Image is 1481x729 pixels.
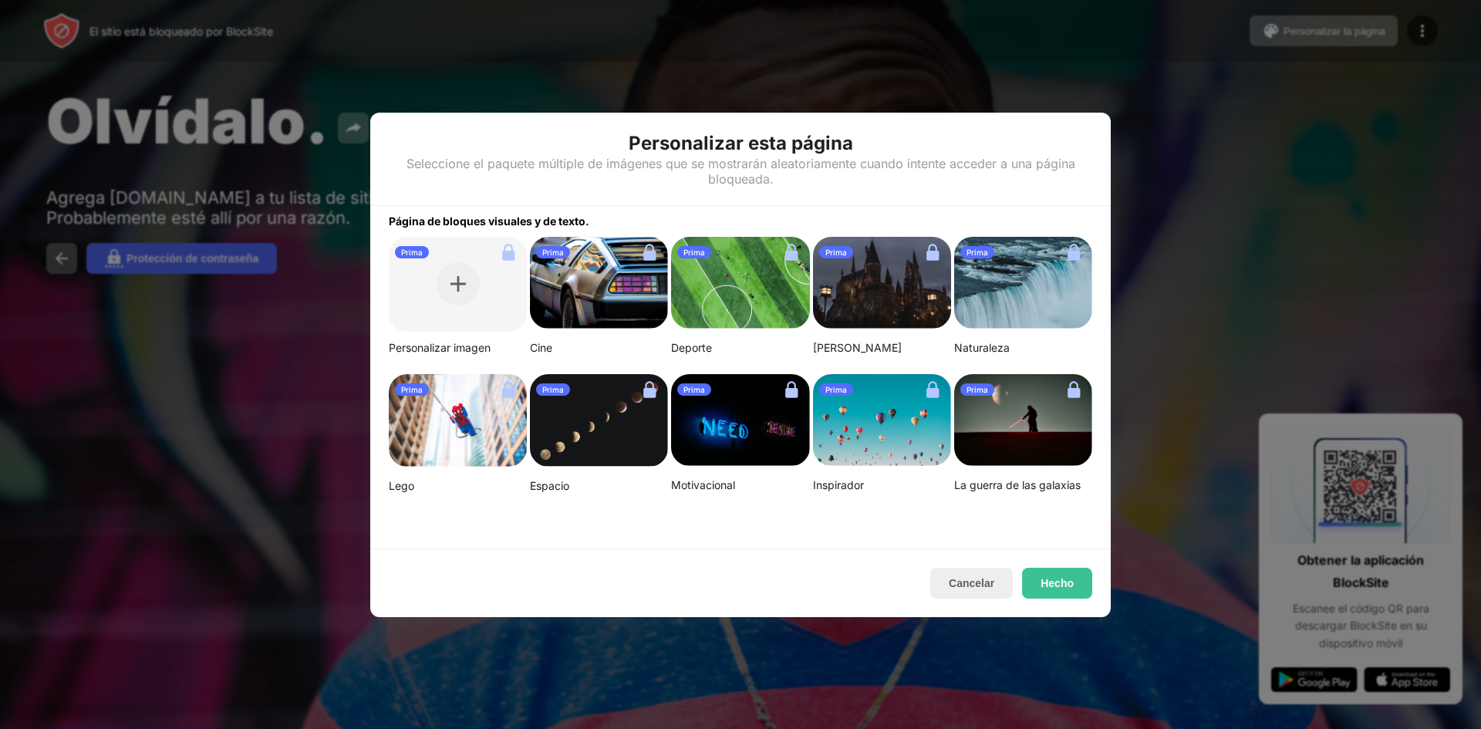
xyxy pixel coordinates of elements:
[825,248,847,257] font: Prima
[1061,240,1086,265] img: lock.svg
[389,214,589,228] font: Página de bloques visuales y de texto.
[1041,577,1074,589] font: Hecho
[920,240,945,265] img: lock.svg
[671,237,809,329] img: jeff-wang-p2y4T4bFws4-unsplash-small.png
[1061,377,1086,402] img: lock.svg
[530,479,569,492] font: Espacio
[813,478,864,491] font: Inspirador
[542,248,564,257] font: Prima
[683,248,705,257] font: Prima
[542,385,564,394] font: Prima
[530,341,552,354] font: Cine
[401,248,423,257] font: Prima
[637,377,662,402] img: lock.svg
[671,478,735,491] font: Motivacional
[671,341,712,354] font: Deporte
[813,237,951,329] img: aditya-vyas-5qUJfO4NU4o-unsplash-small.png
[954,341,1010,354] font: Naturaleza
[671,374,809,467] img: alexis-fauvet-qfWf9Muwp-c-unsplash-small.png
[401,385,423,394] font: Prima
[530,237,668,329] img: image-26.png
[825,385,847,394] font: Prima
[813,341,902,354] font: [PERSON_NAME]
[779,377,804,402] img: lock.svg
[407,156,1075,187] font: Seleccione el paquete múltiple de imágenes que se mostrarán aleatoriamente cuando intente acceder...
[683,385,705,394] font: Prima
[637,240,662,265] img: lock.svg
[930,568,1013,599] button: Cancelar
[949,577,994,589] font: Cancelar
[496,240,521,265] img: lock.svg
[450,276,466,292] img: plus.svg
[496,377,521,402] img: lock.svg
[954,237,1092,329] img: aditya-chinchure-LtHTe32r_nA-unsplash.png
[1022,568,1092,599] button: Hecho
[629,132,853,154] font: Personalizar esta página
[813,374,951,467] img: ian-dooley-DuBNA1QMpPA-unsplash-small.png
[389,374,527,467] img: mehdi-messrro-gIpJwuHVwt0-unsplash-small.png
[779,240,804,265] img: lock.svg
[967,385,988,394] font: Prima
[920,377,945,402] img: lock.svg
[967,248,988,257] font: Prima
[389,341,491,354] font: Personalizar imagen
[389,479,414,492] font: Lego
[954,478,1081,491] font: La guerra de las galaxias
[954,374,1092,467] img: image-22-small.png
[530,374,668,467] img: linda-xu-KsomZsgjLSA-unsplash.png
